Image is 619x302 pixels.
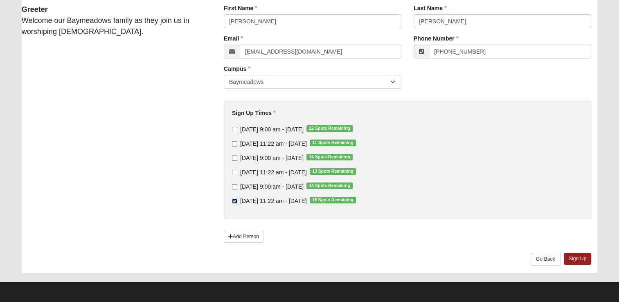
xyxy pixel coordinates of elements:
label: Campus [224,65,250,73]
a: Add Person [224,231,263,243]
strong: Greeter [22,5,48,14]
span: [DATE] 9:00 am - [DATE] [240,155,304,161]
label: First Name [224,4,257,12]
label: Email [224,34,243,43]
span: [DATE] 11:22 am - [DATE] [240,169,307,176]
div: Welcome our Baymeadows family as they join us in worshiping [DEMOGRAPHIC_DATA]. [16,4,212,37]
span: [DATE] 11:22 am - [DATE] [240,198,307,204]
input: [DATE] 9:00 am - [DATE]14 Spots Remaining [232,156,237,161]
a: Go Back [531,253,560,266]
span: 14 Spots Remaining [306,154,353,160]
span: 14 Spots Remaining [306,183,353,189]
input: [DATE] 9:00 am - [DATE]14 Spots Remaining [232,184,237,189]
span: 15 Spots Remaining [310,197,356,203]
label: Last Name [414,4,447,12]
span: 12 Spots Remaining [306,125,353,132]
span: 11 Spots Remaining [310,140,356,146]
input: [DATE] 9:00 am - [DATE]12 Spots Remaining [232,127,237,132]
input: [DATE] 11:22 am - [DATE]13 Spots Remaining [232,170,237,175]
input: [DATE] 11:22 am - [DATE]11 Spots Remaining [232,141,237,146]
span: [DATE] 11:22 am - [DATE] [240,140,307,147]
span: 13 Spots Remaining [310,168,356,175]
input: [DATE] 11:22 am - [DATE]15 Spots Remaining [232,198,237,204]
label: Sign Up Times [232,109,276,117]
label: Phone Number [414,34,459,43]
a: Sign Up [564,253,592,265]
span: [DATE] 9:00 am - [DATE] [240,183,304,190]
span: [DATE] 9:00 am - [DATE] [240,126,304,133]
